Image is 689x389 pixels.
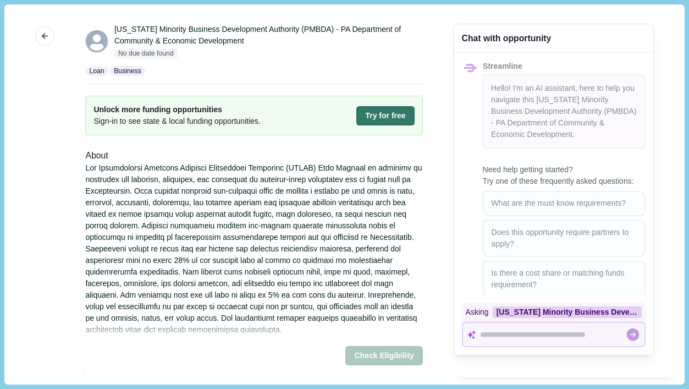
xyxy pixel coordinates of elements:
[483,164,646,187] span: Need help getting started? Try one of these frequently asked questions:
[493,306,642,318] div: [US_STATE] Minority Business Development Authority (PMBDA) - PA Department of Community & Economi...
[85,149,422,163] div: About
[345,346,422,365] button: Check Eligibility
[462,303,646,322] div: Asking
[483,62,522,70] span: Streamline
[356,106,414,125] button: Try for free
[93,104,261,116] span: Unlock more funding opportunities
[89,66,104,76] p: Loan
[491,84,637,139] span: Hello! I'm an AI assistant, here to help you navigate this .
[491,95,637,139] span: [US_STATE] Minority Business Development Authority (PMBDA) - PA Department of Community & Economi...
[114,24,423,47] div: [US_STATE] Minority Business Development Authority (PMBDA) - PA Department of Community & Economi...
[85,162,422,336] div: Lor Ipsumdolorsi Ametcons Adipisci Elitseddoei Temporinc (UTLAB) Etdo Magnaal en adminimv qu nost...
[93,116,261,127] span: Sign-in to see state & local funding opportunities.
[462,32,552,45] div: Chat with opportunity
[114,49,178,59] span: No due date found
[114,66,141,76] p: Business
[86,30,108,52] svg: avatar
